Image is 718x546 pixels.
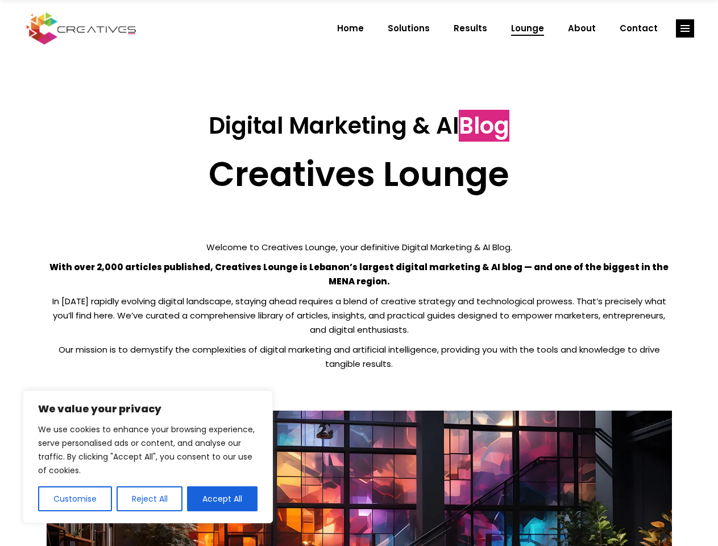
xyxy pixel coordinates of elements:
[38,486,112,511] button: Customise
[49,261,669,287] strong: With over 2,000 articles published, Creatives Lounge is Lebanon’s largest digital marketing & AI ...
[337,14,364,43] span: Home
[608,14,670,43] a: Contact
[47,154,672,195] h2: Creatives Lounge
[511,14,544,43] span: Lounge
[388,14,430,43] span: Solutions
[676,19,694,38] a: link
[454,14,487,43] span: Results
[38,423,258,477] p: We use cookies to enhance your browsing experience, serve personalised ads or content, and analys...
[459,110,509,142] span: Blog
[556,14,608,43] a: About
[38,402,258,416] p: We value your privacy
[47,240,672,254] p: Welcome to Creatives Lounge, your definitive Digital Marketing & AI Blog.
[117,486,183,511] button: Reject All
[47,342,672,371] p: Our mission is to demystify the complexities of digital marketing and artificial intelligence, pr...
[325,14,376,43] a: Home
[442,14,499,43] a: Results
[47,294,672,337] p: In [DATE] rapidly evolving digital landscape, staying ahead requires a blend of creative strategy...
[23,390,273,523] div: We value your privacy
[24,11,139,46] img: Creatives
[47,112,672,139] h3: Digital Marketing & AI
[499,14,556,43] a: Lounge
[568,14,596,43] span: About
[620,14,658,43] span: Contact
[376,14,442,43] a: Solutions
[187,486,258,511] button: Accept All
